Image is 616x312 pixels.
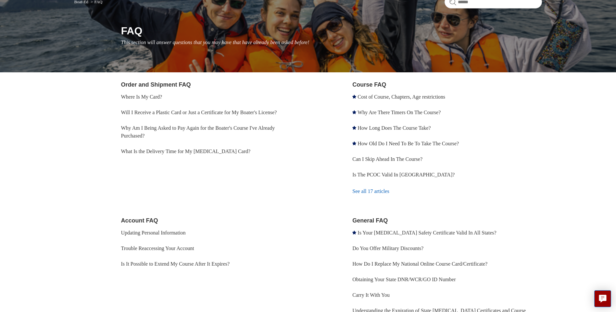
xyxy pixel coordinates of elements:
a: Where Is My Card? [121,94,162,100]
svg: Promoted article [352,141,356,145]
svg: Promoted article [352,231,356,234]
a: Why Are There Timers On The Course? [358,110,441,115]
a: Will I Receive a Plastic Card or Just a Certificate for My Boater's License? [121,110,277,115]
p: This section will answer questions that you may have that have already been asked before! [121,39,542,46]
a: How Long Does The Course Take? [358,125,431,131]
a: Account FAQ [121,217,158,224]
svg: Promoted article [352,95,356,99]
a: Is Your [MEDICAL_DATA] Safety Certificate Valid In All States? [358,230,496,235]
a: Obtaining Your State DNR/WCR/GO ID Number [352,277,456,282]
a: See all 17 articles [352,183,542,200]
h1: FAQ [121,23,542,39]
a: Cost of Course, Chapters, Age restrictions [358,94,445,100]
a: Do You Offer Military Discounts? [352,246,423,251]
a: Is The PCOC Valid In [GEOGRAPHIC_DATA]? [352,172,455,177]
a: General FAQ [352,217,388,224]
a: Carry It With You [352,292,390,298]
a: What Is the Delivery Time for My [MEDICAL_DATA] Card? [121,149,251,154]
a: Updating Personal Information [121,230,186,235]
a: Why Am I Being Asked to Pay Again for the Boater's Course I've Already Purchased? [121,125,275,138]
a: How Do I Replace My National Online Course Card/Certificate? [352,261,487,267]
a: Is It Possible to Extend My Course After It Expires? [121,261,230,267]
a: Can I Skip Ahead In The Course? [352,156,422,162]
a: Course FAQ [352,81,386,88]
svg: Promoted article [352,110,356,114]
a: How Old Do I Need To Be To Take The Course? [358,141,459,146]
svg: Promoted article [352,126,356,130]
a: Trouble Reaccessing Your Account [121,246,194,251]
a: Order and Shipment FAQ [121,81,191,88]
button: Live chat [594,290,611,307]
